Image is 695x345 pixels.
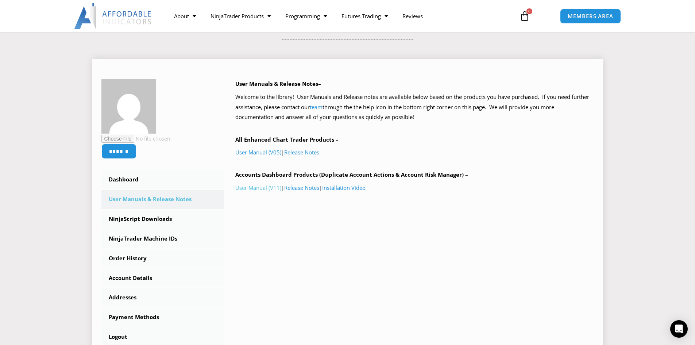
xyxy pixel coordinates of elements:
[278,8,334,24] a: Programming
[395,8,430,24] a: Reviews
[670,320,688,338] div: Open Intercom Messenger
[568,14,613,19] span: MEMBERS AREA
[509,5,541,27] a: 0
[101,308,225,327] a: Payment Methods
[560,9,621,24] a: MEMBERS AREA
[322,184,366,191] a: Installation Video
[101,269,225,288] a: Account Details
[101,249,225,268] a: Order History
[310,103,323,111] a: team
[235,136,339,143] b: All Enhanced Chart Trader Products –
[235,92,594,123] p: Welcome to the library! User Manuals and Release notes are available below based on the products ...
[101,190,225,209] a: User Manuals & Release Notes
[284,184,319,191] a: Release Notes
[167,8,203,24] a: About
[235,149,281,156] a: User Manual (V05)
[101,288,225,307] a: Addresses
[235,171,468,178] b: Accounts Dashboard Products (Duplicate Account Actions & Account Risk Manager) –
[526,8,532,14] span: 0
[235,147,594,158] p: |
[235,80,321,87] b: User Manuals & Release Notes–
[203,8,278,24] a: NinjaTrader Products
[101,229,225,248] a: NinjaTrader Machine IDs
[101,170,225,189] a: Dashboard
[101,79,156,134] img: ce5c3564b8d766905631c1cffdfddf4fd84634b52f3d98752d85c5da480e954d
[284,149,319,156] a: Release Notes
[334,8,395,24] a: Futures Trading
[74,3,152,29] img: LogoAI | Affordable Indicators – NinjaTrader
[235,184,281,191] a: User Manual (V11)
[167,8,511,24] nav: Menu
[235,183,594,193] p: | |
[101,210,225,229] a: NinjaScript Downloads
